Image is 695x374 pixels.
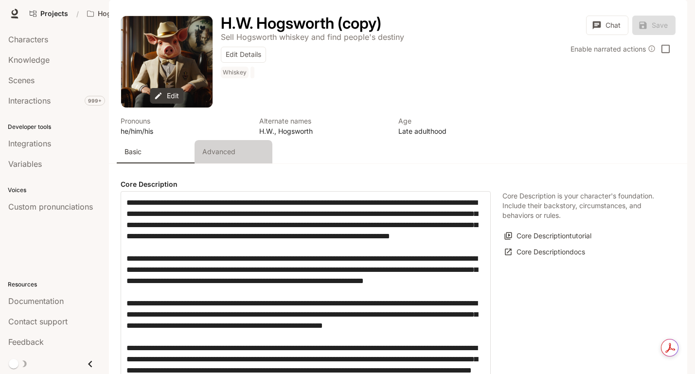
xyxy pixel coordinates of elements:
p: H.W., Hogsworth [259,126,386,136]
button: Open character details dialog [221,67,256,82]
button: Open character details dialog [221,16,381,31]
p: he/him/his [121,126,248,136]
button: Open character avatar dialog [121,16,213,107]
p: Sell Hogsworth whiskey and find people's destiny [221,32,404,42]
p: Whiskey [223,69,247,76]
span: Projects [40,10,68,18]
p: Alternate names [259,116,386,126]
button: Open workspace menu [83,4,150,23]
h4: Core Description [121,179,491,189]
span: Whiskey [221,67,250,78]
button: Open character details dialog [259,116,386,136]
div: / [72,9,83,19]
button: Chat [586,16,628,35]
button: Open character details dialog [398,116,525,136]
button: Edit [150,88,184,104]
a: Go to projects [25,4,72,23]
div: Avatar image [121,16,213,107]
a: Core Descriptiondocs [502,244,588,260]
p: Pronouns [121,116,248,126]
p: Advanced [202,147,235,157]
h1: H.W. Hogsworth (copy) [221,14,381,33]
p: Age [398,116,525,126]
button: Open character details dialog [121,116,248,136]
p: Late adulthood [398,126,525,136]
p: Basic [125,147,142,157]
p: Core Description is your character's foundation. Include their backstory, circumstances, and beha... [502,191,664,220]
button: Open character details dialog [221,31,404,43]
p: Hogsworth [98,10,135,18]
button: Edit Details [221,47,266,63]
button: Core Descriptiontutorial [502,228,594,244]
div: Enable narrated actions [570,44,656,54]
